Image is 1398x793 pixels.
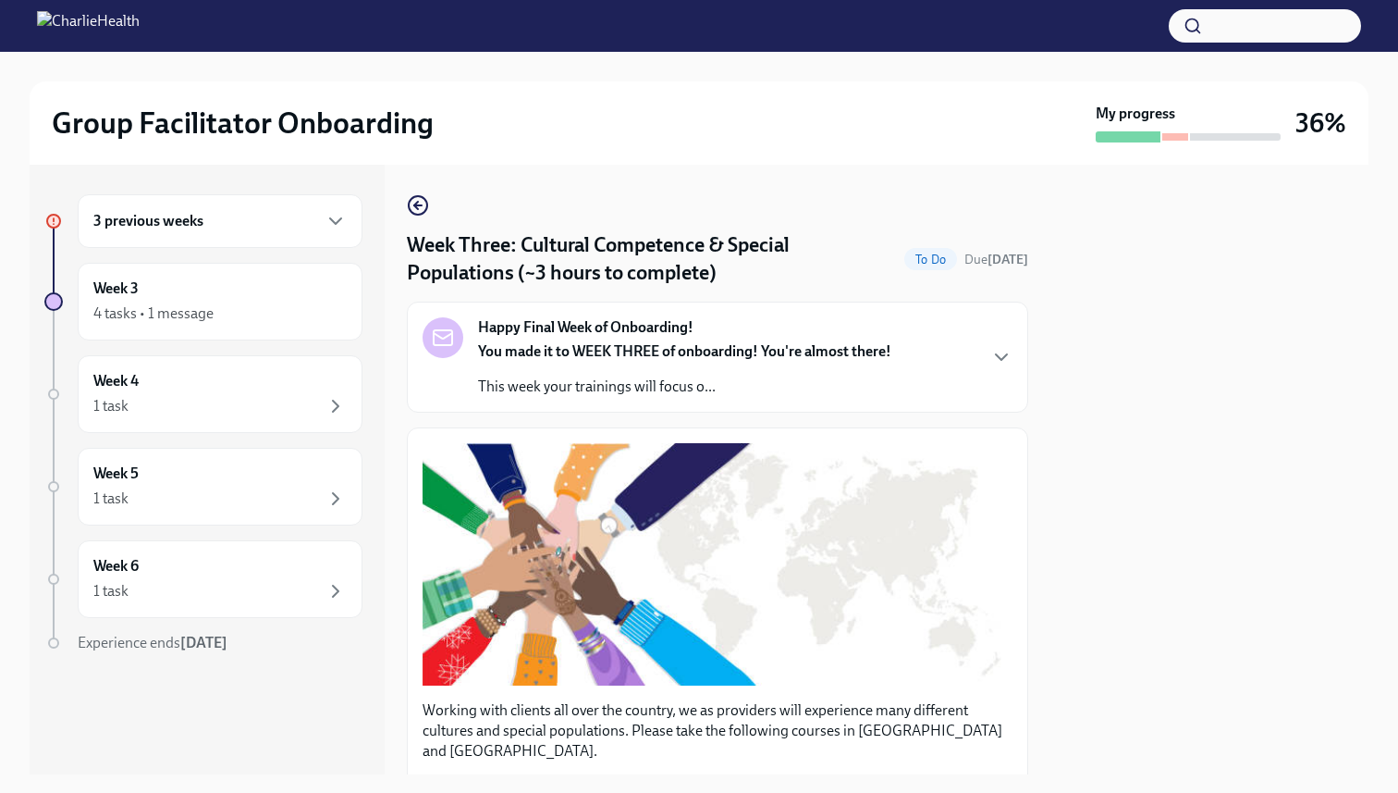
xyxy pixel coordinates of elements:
span: To Do [904,253,957,266]
strong: [DATE] [180,634,227,651]
span: Experience ends [78,634,227,651]
a: Week 51 task [44,448,362,526]
h6: 3 previous weeks [93,211,203,231]
img: CharlieHealth [37,11,140,41]
span: Due [964,252,1028,267]
div: 4 tasks • 1 message [93,304,214,324]
p: This week your trainings will focus o... [478,377,891,397]
div: 1 task [93,489,129,509]
div: 3 previous weeks [78,194,362,248]
a: Week 34 tasks • 1 message [44,263,362,341]
div: 1 task [93,581,129,601]
strong: [DATE] [987,252,1028,267]
h6: Week 3 [93,279,139,299]
h3: 36% [1295,106,1346,140]
span: September 23rd, 2025 10:00 [964,251,1028,268]
h6: Week 4 [93,371,139,391]
strong: My progress [1096,104,1175,124]
p: Working with clients all over the country, we as providers will experience many different culture... [423,700,1012,762]
strong: Happy Final Week of Onboarding! [478,317,693,338]
h4: Week Three: Cultural Competence & Special Populations (~3 hours to complete) [407,231,897,287]
h6: Week 5 [93,464,139,484]
h2: Group Facilitator Onboarding [52,105,434,142]
button: Zoom image [423,443,1012,686]
strong: You made it to WEEK THREE of onboarding! You're almost there! [478,342,891,360]
a: Week 61 task [44,540,362,618]
a: Week 41 task [44,355,362,433]
h6: Week 6 [93,556,139,576]
div: 1 task [93,396,129,416]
